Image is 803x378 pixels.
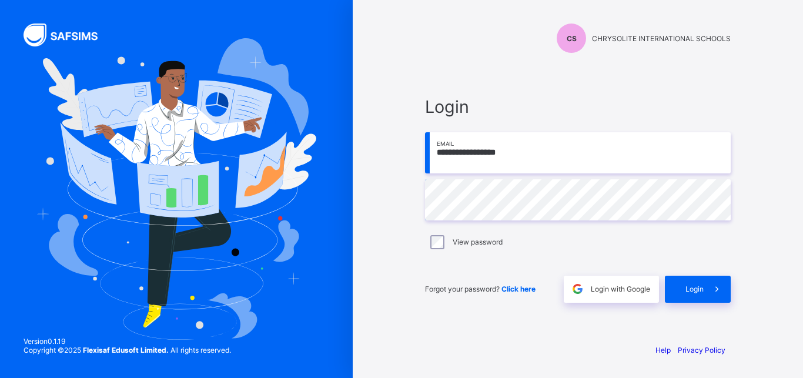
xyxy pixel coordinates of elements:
span: Forgot your password? [425,285,536,293]
span: CHRYSOLITE INTERNATIONAL SCHOOLS [592,34,731,43]
img: google.396cfc9801f0270233282035f929180a.svg [571,282,584,296]
a: Help [655,346,671,354]
a: Privacy Policy [678,346,725,354]
span: CS [567,34,577,43]
strong: Flexisaf Edusoft Limited. [83,346,169,354]
a: Click here [501,285,536,293]
span: Login [685,285,704,293]
span: Version 0.1.19 [24,337,231,346]
span: Login [425,96,731,117]
img: SAFSIMS Logo [24,24,112,46]
img: Hero Image [36,38,316,339]
label: View password [453,237,503,246]
span: Copyright © 2025 All rights reserved. [24,346,231,354]
span: Login with Google [591,285,650,293]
